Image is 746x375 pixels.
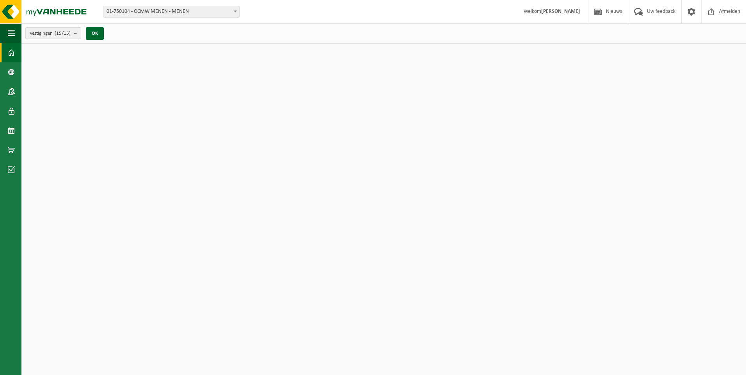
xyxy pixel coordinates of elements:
strong: [PERSON_NAME] [541,9,580,14]
span: 01-750104 - OCMW MENEN - MENEN [103,6,240,18]
span: 01-750104 - OCMW MENEN - MENEN [103,6,239,17]
button: OK [86,27,104,40]
button: Vestigingen(15/15) [25,27,81,39]
count: (15/15) [55,31,71,36]
span: Vestigingen [30,28,71,39]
